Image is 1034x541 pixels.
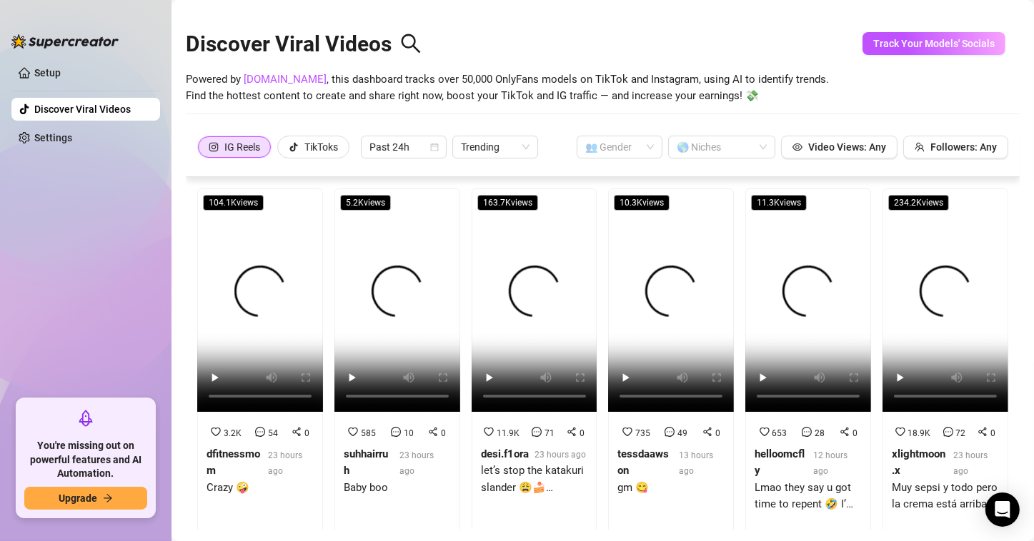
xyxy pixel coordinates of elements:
[361,428,376,438] span: 585
[289,142,299,152] span: tik-tok
[745,188,871,533] a: 11.3Kviews653280helloomcfly12 hours agoLmao they say u got time to repent 🤣 I’m ight 🤣🤣🤣
[209,142,219,152] span: instagram
[840,427,850,437] span: share-alt
[369,136,438,158] span: Past 24h
[580,428,585,438] span: 0
[484,427,494,437] span: heart
[334,188,460,533] a: 5.2Kviews585100suhhairruh23 hours agoBaby boo
[268,450,302,476] span: 23 hours ago
[207,448,260,477] strong: dfitnessmom
[430,143,439,151] span: calendar
[802,427,812,437] span: message
[344,448,388,477] strong: suhhairruh
[781,136,898,158] button: Video Views: Any
[883,188,1008,533] a: 234.2Kviews18.9K720xlightmoon.x23 hours agoMuy sepsi y todo pero la crema está arriba de una cebo...
[103,493,113,503] span: arrow-right
[755,448,805,477] strong: helloomcfly
[477,195,538,211] span: 163.7K views
[304,136,338,158] div: TikToks
[348,427,358,437] span: heart
[481,448,529,460] strong: desi.f1ora
[903,136,1008,158] button: Followers: Any
[679,450,713,476] span: 13 hours ago
[34,132,72,143] a: Settings
[990,428,995,438] span: 0
[224,136,260,158] div: IG Reels
[892,448,945,477] strong: xlightmoon.x
[715,428,720,438] span: 0
[545,428,555,438] span: 71
[978,427,988,437] span: share-alt
[497,428,520,438] span: 11.9K
[535,450,586,460] span: 23 hours ago
[391,427,401,437] span: message
[677,428,687,438] span: 49
[399,450,434,476] span: 23 hours ago
[441,428,446,438] span: 0
[255,427,265,437] span: message
[815,428,825,438] span: 28
[11,34,119,49] img: logo-BBDzfeDw.svg
[59,492,97,504] span: Upgrade
[472,188,597,533] a: 163.7Kviews11.9K710desi.f1ora23 hours agolet’s stop the katakuri slander 😩🍰 #explore #explorepage...
[24,487,147,510] button: Upgradearrow-right
[203,195,264,211] span: 104.1K views
[873,38,995,49] span: Track Your Models' Socials
[211,427,221,437] span: heart
[400,33,422,54] span: search
[197,188,323,533] a: 104.1Kviews3.2K540dfitnessmom23 hours agoCrazy 🤪
[915,142,925,152] span: team
[34,67,61,79] a: Setup
[702,427,712,437] span: share-alt
[207,480,314,497] div: Crazy 🤪
[404,428,414,438] span: 10
[532,427,542,437] span: message
[953,450,988,476] span: 23 hours ago
[77,410,94,427] span: rocket
[186,31,422,58] h2: Discover Viral Videos
[813,450,847,476] span: 12 hours ago
[930,141,997,153] span: Followers: Any
[751,195,807,211] span: 11.3K views
[24,439,147,481] span: You're missing out on powerful features and AI Automation.
[617,448,669,477] strong: tessdaawson
[617,480,725,497] div: gm 😋
[567,427,577,437] span: share-alt
[428,427,438,437] span: share-alt
[852,428,857,438] span: 0
[892,480,999,513] div: Muy sepsi y todo pero la crema está arriba de una cebolla 😃🧅
[755,480,862,513] div: Lmao they say u got time to repent 🤣 I’m ight 🤣🤣🤣
[772,428,787,438] span: 653
[908,428,931,438] span: 18.9K
[244,73,327,86] a: [DOMAIN_NAME]
[985,492,1020,527] div: Open Intercom Messenger
[344,480,451,497] div: Baby boo
[956,428,966,438] span: 72
[481,462,588,496] div: let’s stop the katakuri slander 😩🍰 #explore #explorepage #reels #trending #relatable #anime #funn...
[665,427,675,437] span: message
[268,428,278,438] span: 54
[186,71,829,105] span: Powered by , this dashboard tracks over 50,000 OnlyFans models on TikTok and Instagram, using AI ...
[863,32,1005,55] button: Track Your Models' Socials
[622,427,632,437] span: heart
[760,427,770,437] span: heart
[943,427,953,437] span: message
[792,142,802,152] span: eye
[224,428,242,438] span: 3.2K
[340,195,391,211] span: 5.2K views
[34,103,131,115] a: Discover Viral Videos
[888,195,949,211] span: 234.2K views
[895,427,905,437] span: heart
[808,141,886,153] span: Video Views: Any
[614,195,670,211] span: 10.3K views
[292,427,302,437] span: share-alt
[635,428,650,438] span: 735
[304,428,309,438] span: 0
[461,136,530,158] span: Trending
[608,188,734,533] a: 10.3Kviews735490tessdaawson13 hours agogm 😋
